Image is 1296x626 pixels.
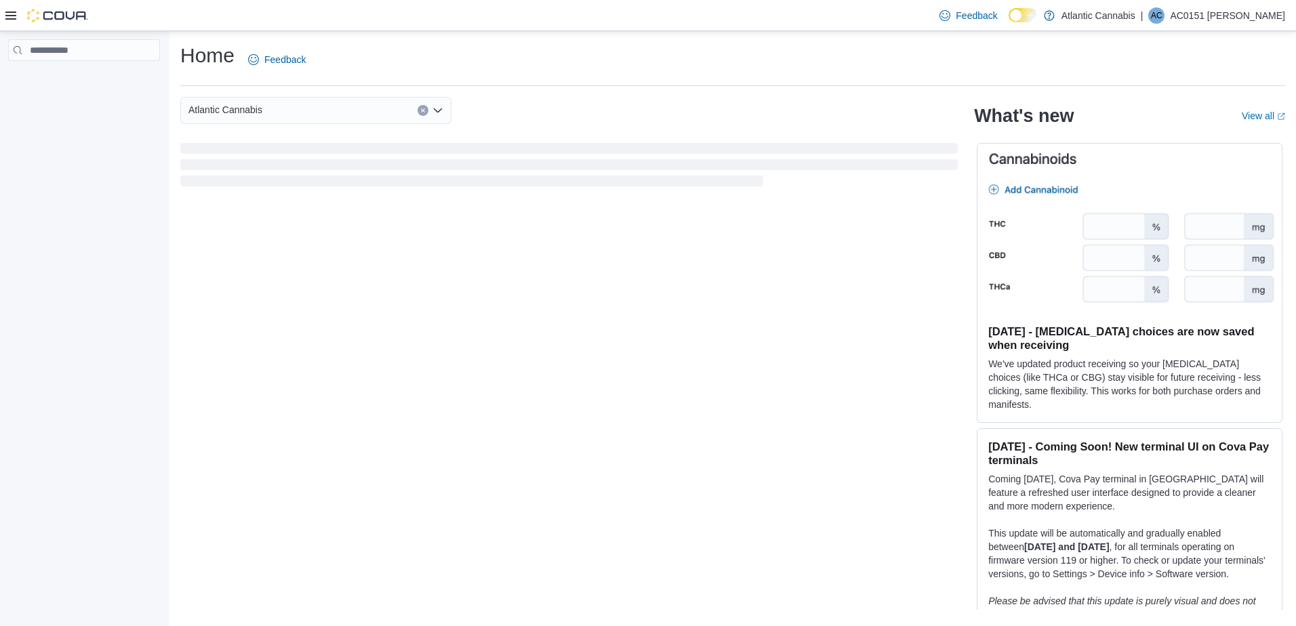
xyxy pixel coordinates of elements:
[1061,7,1135,24] p: Atlantic Cannabis
[188,102,262,118] span: Atlantic Cannabis
[243,46,311,73] a: Feedback
[1148,7,1165,24] div: AC0151 Collins Jonnie
[264,53,306,66] span: Feedback
[988,472,1271,513] p: Coming [DATE], Cova Pay terminal in [GEOGRAPHIC_DATA] will feature a refreshed user interface des...
[934,2,1003,29] a: Feedback
[988,526,1271,581] p: This update will be automatically and gradually enabled between , for all terminals operating on ...
[988,357,1271,411] p: We've updated product receiving so your [MEDICAL_DATA] choices (like THCa or CBG) stay visible fo...
[974,105,1074,127] h2: What's new
[1009,8,1037,22] input: Dark Mode
[1170,7,1285,24] p: AC0151 [PERSON_NAME]
[8,64,160,96] nav: Complex example
[1024,541,1109,552] strong: [DATE] and [DATE]
[956,9,997,22] span: Feedback
[988,325,1271,352] h3: [DATE] - [MEDICAL_DATA] choices are now saved when receiving
[1151,7,1162,24] span: AC
[1009,22,1009,23] span: Dark Mode
[180,146,958,189] span: Loading
[1141,7,1143,24] p: |
[988,596,1256,620] em: Please be advised that this update is purely visual and does not impact payment functionality.
[180,42,235,69] h1: Home
[432,105,443,116] button: Open list of options
[1242,110,1285,121] a: View allExternal link
[988,440,1271,467] h3: [DATE] - Coming Soon! New terminal UI on Cova Pay terminals
[1277,112,1285,121] svg: External link
[27,9,88,22] img: Cova
[418,105,428,116] button: Clear input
